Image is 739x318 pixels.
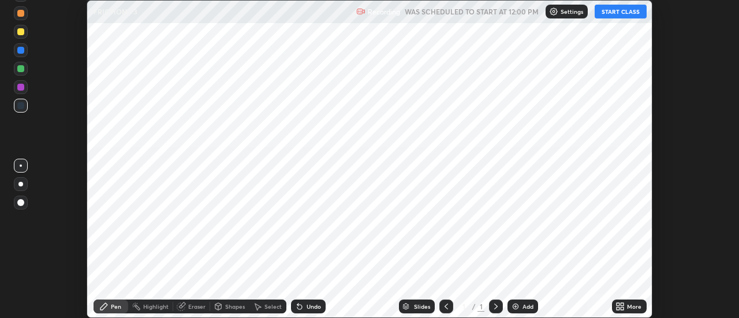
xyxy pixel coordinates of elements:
img: add-slide-button [511,302,520,311]
button: START CLASS [595,5,647,18]
h5: WAS SCHEDULED TO START AT 12:00 PM [405,6,539,17]
div: 1 [458,303,469,310]
p: FRICTION - 3 [94,7,137,16]
div: Select [264,304,282,309]
div: 1 [477,301,484,312]
div: Pen [111,304,121,309]
div: Highlight [143,304,169,309]
div: Undo [307,304,321,309]
div: / [472,303,475,310]
div: Slides [414,304,430,309]
p: Settings [561,9,583,14]
div: More [627,304,641,309]
div: Add [522,304,533,309]
img: recording.375f2c34.svg [356,7,365,16]
div: Eraser [188,304,206,309]
div: Shapes [225,304,245,309]
p: Recording [368,8,400,16]
img: class-settings-icons [549,7,558,16]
